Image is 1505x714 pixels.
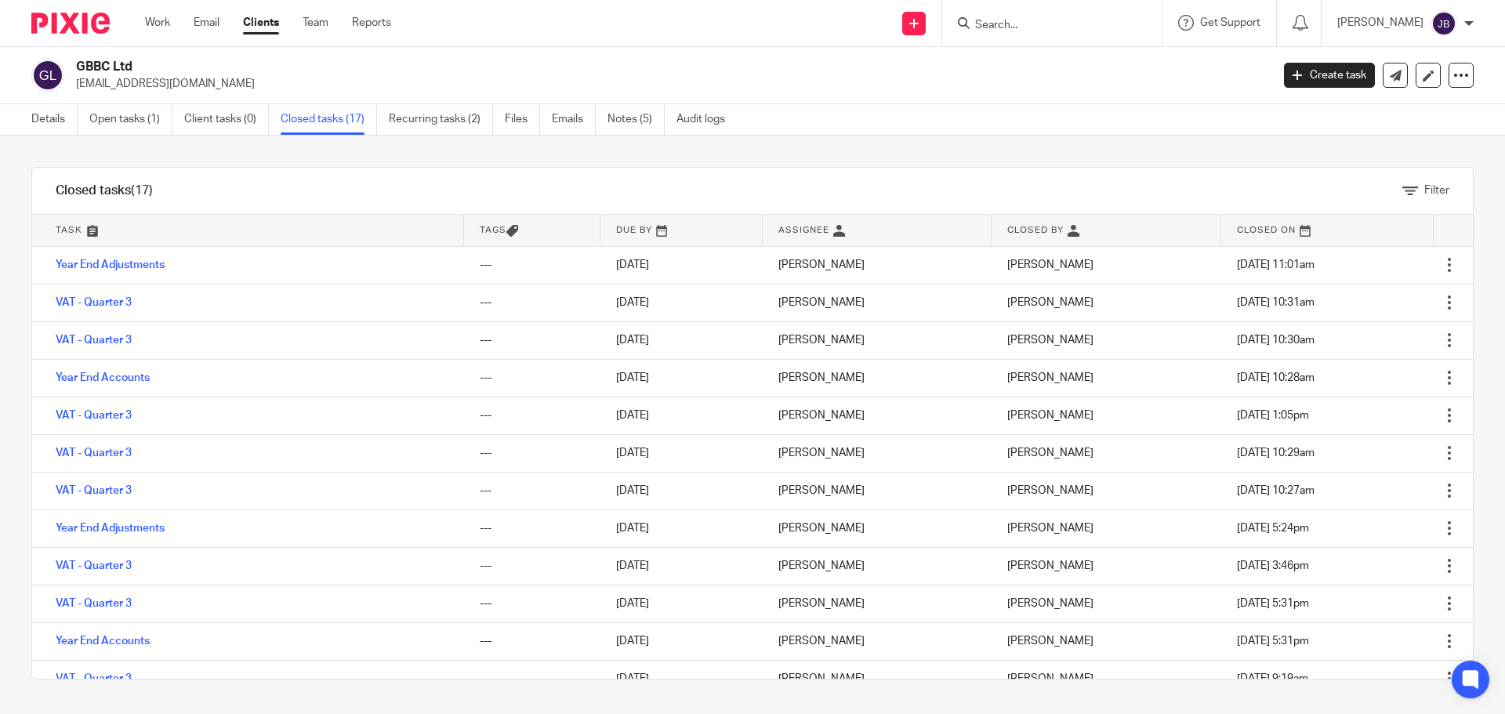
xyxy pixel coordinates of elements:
span: [PERSON_NAME] [1007,485,1093,496]
a: VAT - Quarter 3 [56,335,132,346]
div: --- [480,520,585,536]
span: [PERSON_NAME] [1007,560,1093,571]
td: [PERSON_NAME] [763,472,992,509]
span: [PERSON_NAME] [1007,448,1093,458]
a: Create task [1284,63,1375,88]
span: [PERSON_NAME] [1007,523,1093,534]
span: [DATE] 11:01am [1237,259,1315,270]
a: Year End Adjustments [56,523,165,534]
td: [PERSON_NAME] [763,246,992,284]
div: --- [480,633,585,649]
a: Client tasks (0) [184,104,269,135]
div: --- [480,295,585,310]
div: --- [480,445,585,461]
td: [DATE] [600,397,763,434]
span: (17) [131,184,153,197]
span: [PERSON_NAME] [1007,372,1093,383]
td: [DATE] [600,246,763,284]
span: [DATE] 3:46pm [1237,560,1309,571]
td: [DATE] [600,359,763,397]
a: Recurring tasks (2) [389,104,493,135]
img: svg%3E [1431,11,1456,36]
span: [DATE] 5:31pm [1237,636,1309,647]
div: --- [480,596,585,611]
p: [EMAIL_ADDRESS][DOMAIN_NAME] [76,76,1260,92]
img: svg%3E [31,59,64,92]
span: Filter [1424,185,1449,196]
div: --- [480,257,585,273]
td: [DATE] [600,585,763,622]
a: Year End Accounts [56,372,150,383]
span: [DATE] 10:31am [1237,297,1315,308]
span: [DATE] 5:31pm [1237,598,1309,609]
h2: GBBC Ltd [76,59,1024,75]
a: Emails [552,104,596,135]
a: VAT - Quarter 3 [56,598,132,609]
a: VAT - Quarter 3 [56,297,132,308]
a: VAT - Quarter 3 [56,448,132,458]
a: Email [194,15,219,31]
span: [DATE] 1:05pm [1237,410,1309,421]
span: [PERSON_NAME] [1007,598,1093,609]
td: [DATE] [600,434,763,472]
td: [PERSON_NAME] [763,660,992,698]
span: [DATE] 10:28am [1237,372,1315,383]
a: Open tasks (1) [89,104,172,135]
a: Audit logs [676,104,737,135]
a: Reports [352,15,391,31]
span: [DATE] 5:24pm [1237,523,1309,534]
a: VAT - Quarter 3 [56,485,132,496]
a: Closed tasks (17) [281,104,377,135]
td: [DATE] [600,284,763,321]
img: Pixie [31,13,110,34]
td: [PERSON_NAME] [763,434,992,472]
input: Search [974,19,1115,33]
div: --- [480,558,585,574]
td: [PERSON_NAME] [763,509,992,547]
th: Tags [464,215,600,246]
div: --- [480,671,585,687]
td: [PERSON_NAME] [763,359,992,397]
a: Work [145,15,170,31]
span: [PERSON_NAME] [1007,410,1093,421]
span: [DATE] 10:27am [1237,485,1315,496]
td: [PERSON_NAME] [763,397,992,434]
span: Get Support [1200,17,1260,28]
a: VAT - Quarter 3 [56,673,132,684]
h1: Closed tasks [56,183,153,199]
span: [PERSON_NAME] [1007,259,1093,270]
a: VAT - Quarter 3 [56,560,132,571]
td: [PERSON_NAME] [763,321,992,359]
div: --- [480,370,585,386]
div: --- [480,332,585,348]
td: [PERSON_NAME] [763,622,992,660]
span: [PERSON_NAME] [1007,335,1093,346]
span: [PERSON_NAME] [1007,673,1093,684]
span: [DATE] 9:19am [1237,673,1308,684]
a: Team [303,15,328,31]
a: Year End Accounts [56,636,150,647]
a: Clients [243,15,279,31]
span: [PERSON_NAME] [1007,636,1093,647]
a: Files [505,104,540,135]
span: [DATE] 10:30am [1237,335,1315,346]
div: --- [480,483,585,498]
a: Year End Adjustments [56,259,165,270]
td: [DATE] [600,622,763,660]
td: [PERSON_NAME] [763,547,992,585]
td: [DATE] [600,547,763,585]
span: [PERSON_NAME] [1007,297,1093,308]
td: [PERSON_NAME] [763,585,992,622]
p: [PERSON_NAME] [1337,15,1423,31]
td: [DATE] [600,660,763,698]
td: [DATE] [600,472,763,509]
a: Details [31,104,78,135]
td: [DATE] [600,321,763,359]
a: VAT - Quarter 3 [56,410,132,421]
td: [DATE] [600,509,763,547]
a: Notes (5) [607,104,665,135]
td: [PERSON_NAME] [763,284,992,321]
div: --- [480,408,585,423]
span: [DATE] 10:29am [1237,448,1315,458]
